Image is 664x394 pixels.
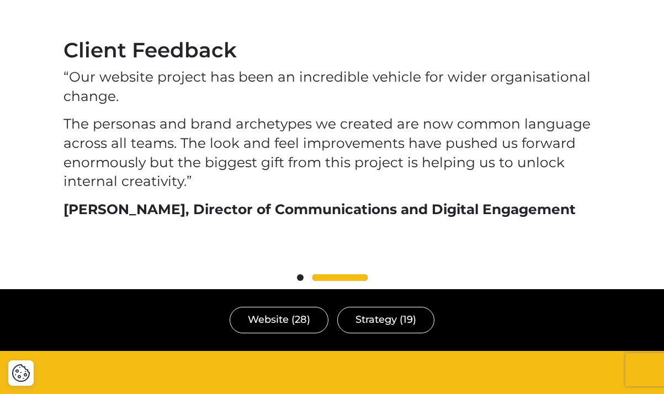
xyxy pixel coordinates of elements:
[337,307,434,333] a: Strategy (19)
[12,364,30,382] button: Cookie Settings
[63,201,576,217] b: [PERSON_NAME], Director of Communications and Digital Engagement
[63,38,601,63] div: Client Feedback
[63,67,601,105] p: “Our website project has been an incredible vehicle for wider organisational change.
[230,307,328,333] a: Website (28)
[63,114,601,190] p: The personas and brand archetypes we created are now common language across all teams. The look a...
[12,364,30,382] img: Revisit consent button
